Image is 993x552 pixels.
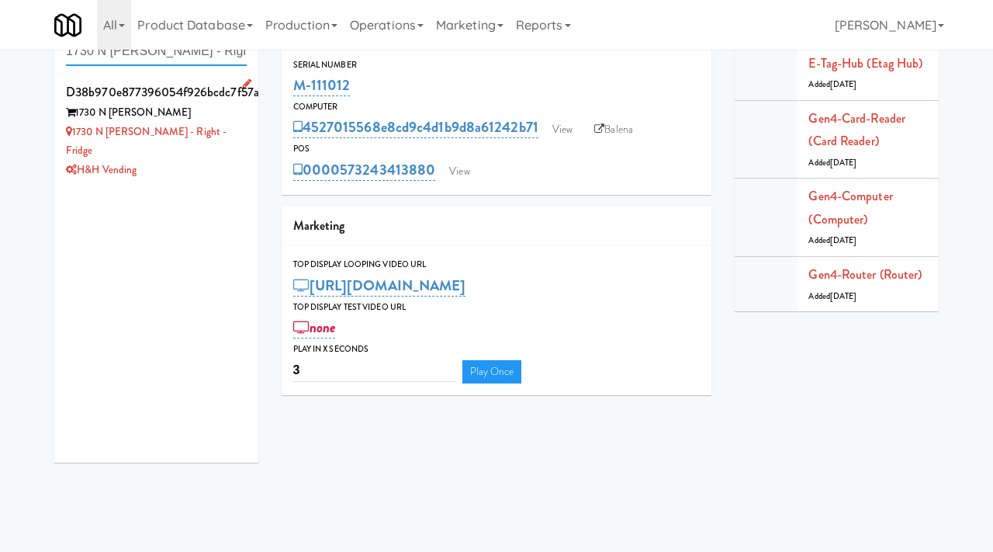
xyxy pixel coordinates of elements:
[808,187,892,228] a: Gen4-computer (Computer)
[462,360,522,384] a: Play Once
[830,234,857,246] span: [DATE]
[66,81,247,104] div: d38b970e877396054f926bcdc7f57ab2
[293,275,466,297] a: [URL][DOMAIN_NAME]
[293,300,701,315] div: Top Display Test Video Url
[293,159,436,181] a: 0000573243413880
[808,54,922,72] a: E-tag-hub (Etag Hub)
[808,109,905,151] a: Gen4-card-reader (Card Reader)
[293,75,351,96] a: M-111012
[66,103,247,123] div: 1730 N [PERSON_NAME]
[545,118,580,141] a: View
[808,234,856,246] span: Added
[830,78,857,90] span: [DATE]
[830,290,857,302] span: [DATE]
[293,116,538,138] a: 4527015568e8cd9c4d1b9d8a61242b71
[293,342,701,357] div: Play in X seconds
[830,157,857,168] span: [DATE]
[293,257,701,273] div: Top Display Looping Video Url
[808,78,856,90] span: Added
[808,157,856,168] span: Added
[54,75,258,186] li: d38b970e877396054f926bcdc7f57ab21730 N [PERSON_NAME] 1730 N [PERSON_NAME] - Right - FridgeH&H Ven...
[441,160,477,183] a: View
[293,141,701,157] div: POS
[808,290,856,302] span: Added
[293,317,336,338] a: none
[66,162,137,177] a: H&H Vending
[66,124,227,158] a: 1730 N [PERSON_NAME] - Right - Fridge
[293,217,345,234] span: Marketing
[66,37,247,66] input: Search cabinets
[586,118,641,141] a: Balena
[293,57,701,73] div: Serial Number
[54,12,81,39] img: Micromart
[808,266,922,283] a: Gen4-router (Router)
[293,99,701,115] div: Computer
